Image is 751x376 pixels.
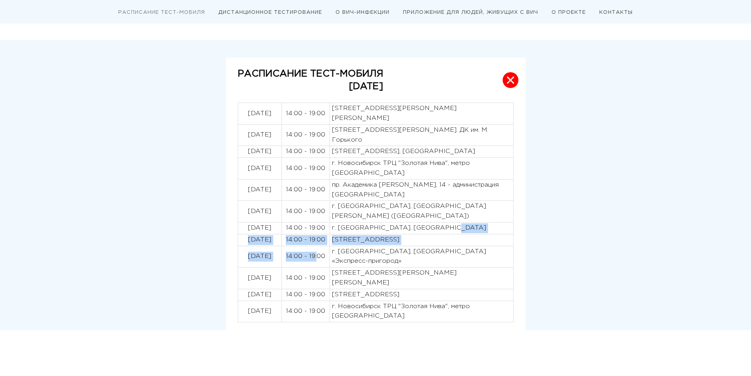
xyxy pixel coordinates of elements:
[240,109,280,119] p: [DATE]
[332,247,511,267] p: г. [GEOGRAPHIC_DATA], [GEOGRAPHIC_DATA] «Экспресс-пригород»
[552,10,586,15] a: О ПРОЕКТЕ
[332,290,511,300] p: [STREET_ADDRESS]
[284,130,328,140] p: 14:00 - 19:00
[284,207,328,217] p: 14:00 - 19:00
[240,164,280,174] p: [DATE]
[284,307,328,316] p: 14:00 - 19:00
[240,273,280,283] p: [DATE]
[240,185,280,195] p: [DATE]
[332,147,511,157] p: [STREET_ADDRESS], [GEOGRAPHIC_DATA]
[332,125,511,145] p: [STREET_ADDRESS][PERSON_NAME]. ДК им. М. Горького
[332,104,511,123] p: [STREET_ADDRESS][PERSON_NAME][PERSON_NAME]
[240,290,280,300] p: [DATE]
[226,58,526,103] button: РАСПИСАНИЕ ТЕСТ-МОБИЛЯ[DATE]
[240,130,280,140] p: [DATE]
[332,180,511,200] p: пр. Академика [PERSON_NAME], 14 - администрация [GEOGRAPHIC_DATA]
[332,235,511,245] p: [STREET_ADDRESS]
[240,147,280,157] p: [DATE]
[240,207,280,217] p: [DATE]
[118,10,205,15] a: РАСПИСАНИЕ ТЕСТ-МОБИЛЯ
[284,223,328,233] p: 14:00 - 19:00
[284,185,328,195] p: 14:00 - 19:00
[284,147,328,157] p: 14:00 - 19:00
[284,235,328,245] p: 14:00 - 19:00
[284,164,328,174] p: 14:00 - 19:00
[284,109,328,119] p: 14:00 - 19:00
[332,223,511,233] p: г. [GEOGRAPHIC_DATA], [GEOGRAPHIC_DATA]
[240,223,280,233] p: [DATE]
[240,252,280,262] p: [DATE]
[238,69,383,78] strong: РАСПИСАНИЕ ТЕСТ-МОБИЛЯ
[284,252,328,262] p: 14:00 - 19:00
[403,10,538,15] a: ПРИЛОЖЕНИЕ ДЛЯ ЛЮДЕЙ, ЖИВУЩИХ С ВИЧ
[332,302,511,322] p: г. Новосибирск ТРЦ "Золотая Нива", метро [GEOGRAPHIC_DATA]
[335,10,389,15] a: О ВИЧ-ИНФЕКЦИИ
[240,235,280,245] p: [DATE]
[218,10,322,15] a: ДИСТАНЦИОННОЕ ТЕСТИРОВАНИЕ
[284,290,328,300] p: 14:00 - 19:00
[284,273,328,283] p: 14:00 - 19:00
[332,268,511,288] p: [STREET_ADDRESS][PERSON_NAME][PERSON_NAME]
[240,307,280,316] p: [DATE]
[238,80,383,93] p: [DATE]
[332,202,511,221] p: г. [GEOGRAPHIC_DATA], [GEOGRAPHIC_DATA][PERSON_NAME] ([GEOGRAPHIC_DATA])
[599,10,633,15] a: КОНТАКТЫ
[332,159,511,178] p: г. Новосибирск ТРЦ "Золотая Нива", метро [GEOGRAPHIC_DATA]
